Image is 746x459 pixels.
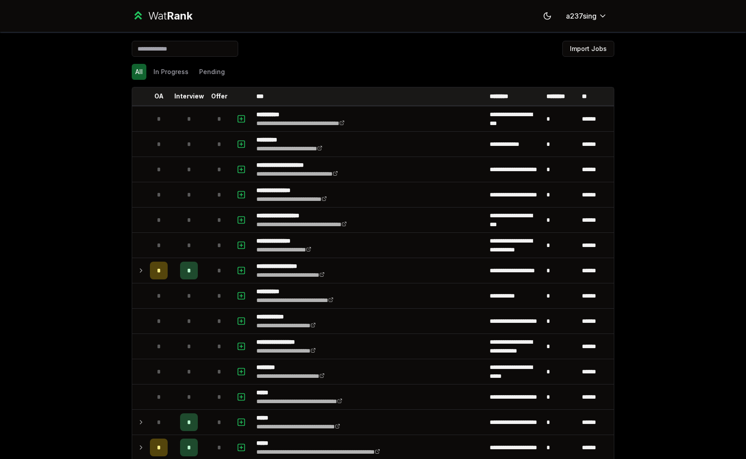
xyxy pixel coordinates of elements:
button: Pending [196,64,228,80]
button: In Progress [150,64,192,80]
p: Interview [174,92,204,101]
button: All [132,64,146,80]
span: a237sing [566,11,597,21]
button: a237sing [559,8,614,24]
p: OA [154,92,164,101]
a: WatRank [132,9,192,23]
span: Rank [167,9,192,22]
p: Offer [211,92,228,101]
button: Import Jobs [562,41,614,57]
div: Wat [148,9,192,23]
